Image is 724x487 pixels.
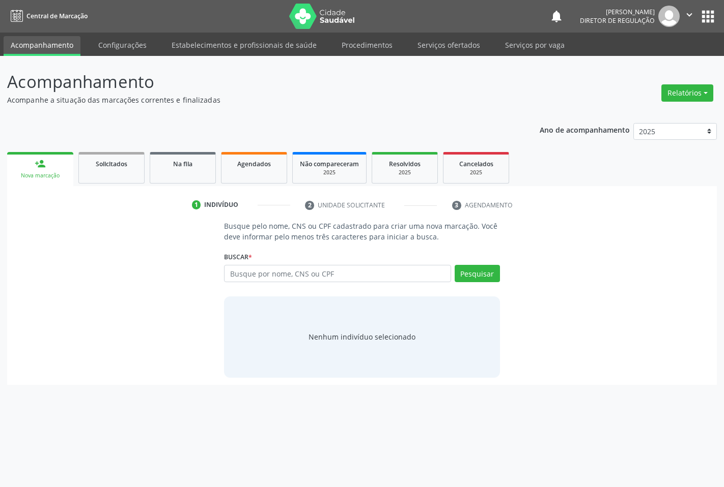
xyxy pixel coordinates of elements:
[7,8,88,24] a: Central de Marcação
[91,36,154,54] a: Configurações
[580,8,655,16] div: [PERSON_NAME]
[410,36,487,54] a: Serviços ofertados
[451,169,502,176] div: 2025
[498,36,572,54] a: Serviços por vaga
[459,160,493,168] span: Cancelados
[35,158,46,169] div: person_add
[300,169,359,176] div: 2025
[300,160,359,168] span: Não compareceram
[237,160,271,168] span: Agendados
[699,8,717,25] button: apps
[379,169,430,176] div: 2025
[192,200,201,209] div: 1
[549,9,564,23] button: notifications
[204,200,238,209] div: Indivíduo
[580,16,655,25] span: Diretor de regulação
[661,84,713,102] button: Relatórios
[224,265,451,282] input: Busque por nome, CNS ou CPF
[7,69,504,95] p: Acompanhamento
[26,12,88,20] span: Central de Marcação
[389,160,421,168] span: Resolvidos
[164,36,324,54] a: Estabelecimentos e profissionais de saúde
[173,160,192,168] span: Na fila
[455,265,500,282] button: Pesquisar
[7,95,504,105] p: Acompanhe a situação das marcações correntes e finalizadas
[309,331,415,342] div: Nenhum indivíduo selecionado
[680,6,699,27] button: 
[96,160,127,168] span: Solicitados
[684,9,695,20] i: 
[4,36,80,56] a: Acompanhamento
[658,6,680,27] img: img
[540,123,630,136] p: Ano de acompanhamento
[335,36,400,54] a: Procedimentos
[224,249,252,265] label: Buscar
[14,172,66,179] div: Nova marcação
[224,221,499,242] p: Busque pelo nome, CNS ou CPF cadastrado para criar uma nova marcação. Você deve informar pelo men...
